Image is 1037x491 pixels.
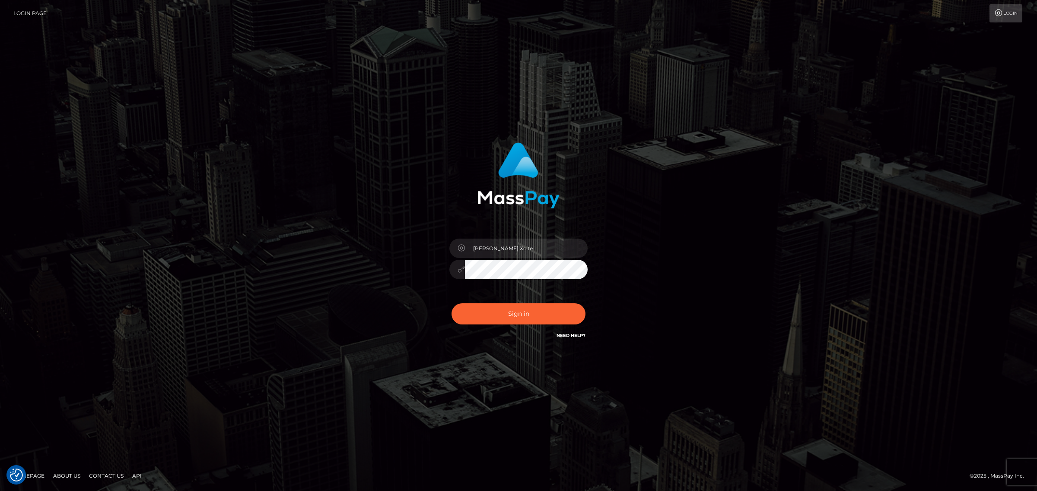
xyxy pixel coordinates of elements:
a: Need Help? [557,333,585,338]
div: © 2025 , MassPay Inc. [970,471,1031,481]
a: API [129,469,145,482]
a: About Us [50,469,84,482]
img: Revisit consent button [10,469,23,482]
a: Login [989,4,1022,22]
a: Homepage [10,469,48,482]
input: Username... [465,239,588,258]
a: Login Page [13,4,47,22]
button: Consent Preferences [10,469,23,482]
a: Contact Us [86,469,127,482]
button: Sign in [452,303,585,324]
img: MassPay Login [477,142,560,208]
